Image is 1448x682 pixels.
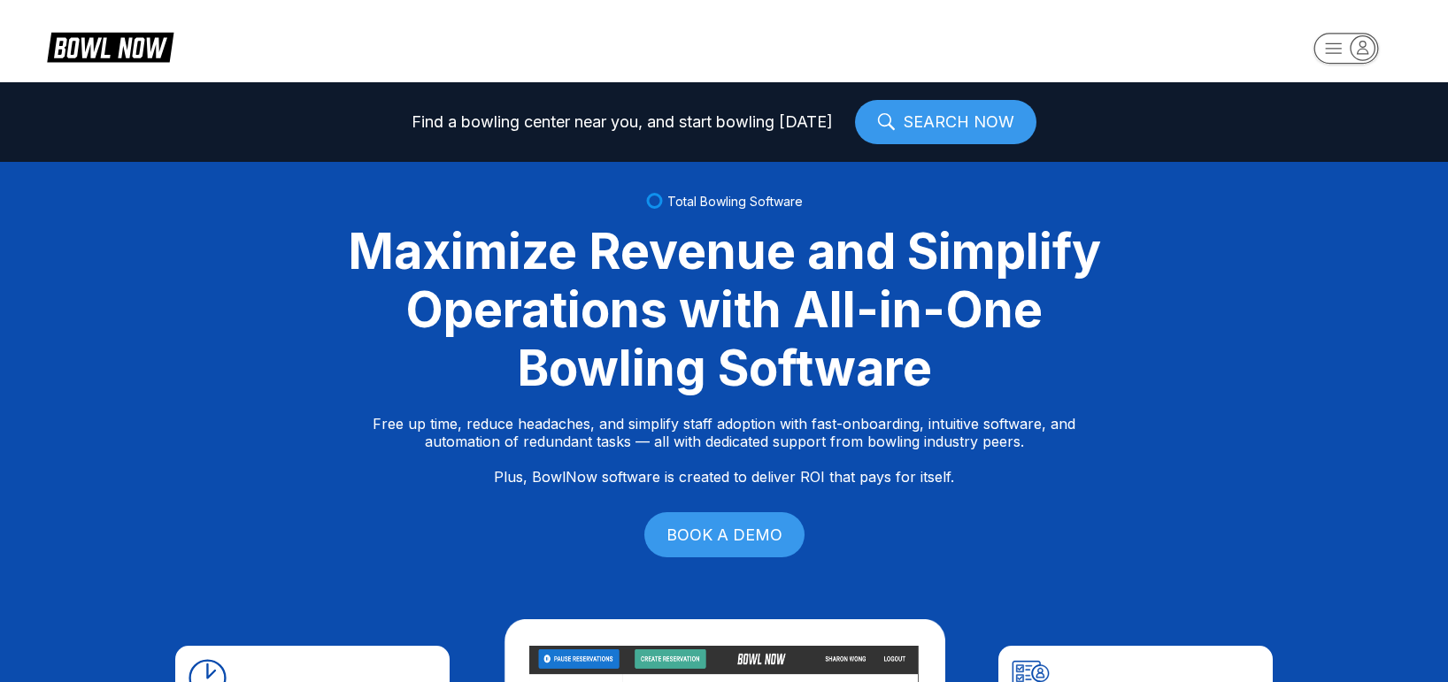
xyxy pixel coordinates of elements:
[326,222,1122,397] div: Maximize Revenue and Simplify Operations with All-in-One Bowling Software
[855,100,1036,144] a: SEARCH NOW
[667,194,803,209] span: Total Bowling Software
[644,512,805,557] a: BOOK A DEMO
[373,415,1075,486] p: Free up time, reduce headaches, and simplify staff adoption with fast-onboarding, intuitive softw...
[412,113,833,131] span: Find a bowling center near you, and start bowling [DATE]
